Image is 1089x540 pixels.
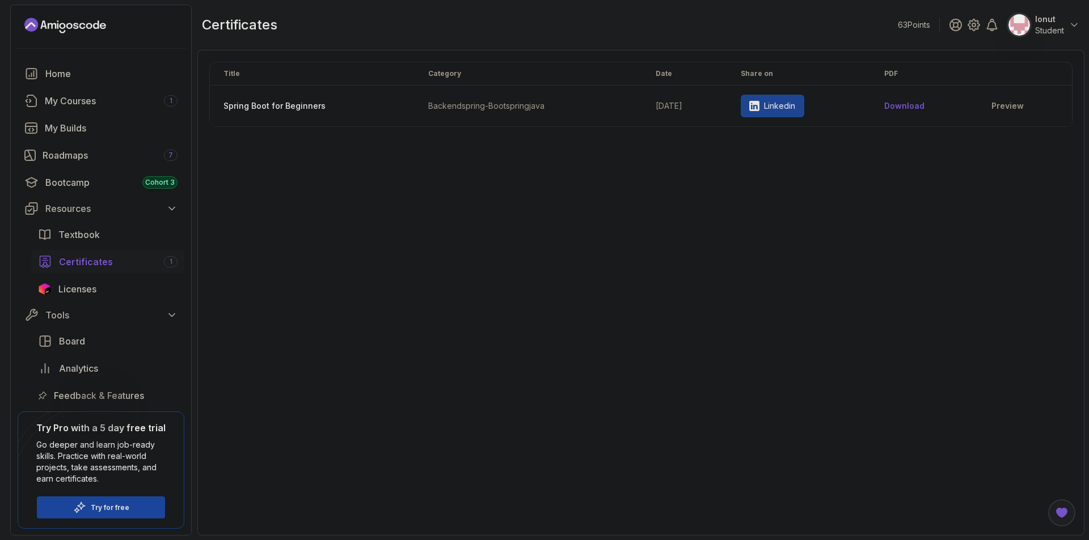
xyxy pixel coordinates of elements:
[18,171,184,194] a: bootcamp
[43,148,178,162] div: Roadmaps
[741,95,804,117] a: Linkedin
[58,228,100,241] span: Textbook
[36,439,166,484] p: Go deeper and learn job-ready skills. Practice with real-world projects, take assessments, and ea...
[170,96,172,105] span: 1
[59,255,113,269] span: Certificates
[18,144,184,167] a: roadmaps
[145,178,175,187] span: Cohort 3
[1008,14,1030,36] img: user profile image
[45,176,178,189] div: Bootcamp
[18,90,184,112] a: courses
[764,100,795,112] p: Linkedin
[91,503,129,512] a: Try for free
[36,496,166,519] button: Try for free
[24,16,106,35] a: Landing page
[31,223,184,246] a: textbook
[210,86,415,127] th: Spring Boot for Beginners
[31,384,184,407] a: feedback
[642,62,727,86] th: Date
[168,151,173,160] span: 7
[210,62,415,86] th: Title
[45,202,178,215] div: Resources
[642,86,727,127] td: [DATE]
[202,16,277,34] h2: certificates
[45,67,178,80] div: Home
[1048,499,1075,526] button: Open Feedback Button
[18,117,184,139] a: builds
[31,250,184,273] a: certificates
[991,100,1058,112] a: Preview
[170,257,172,266] span: 1
[38,283,52,295] img: jetbrains icon
[727,62,871,86] th: Share on
[884,100,925,112] button: Download
[59,334,85,348] span: Board
[45,94,178,108] div: My Courses
[18,305,184,325] button: Tools
[898,19,930,31] p: 63 Points
[58,282,96,296] span: Licenses
[871,62,977,86] th: PDF
[415,62,642,86] th: Category
[1035,25,1064,36] p: Student
[59,362,98,375] span: Analytics
[1008,14,1080,36] button: user profile imageIonutStudent
[31,357,184,380] a: analytics
[1035,14,1064,25] p: Ionut
[45,121,178,135] div: My Builds
[54,389,144,402] span: Feedback & Features
[31,278,184,300] a: licenses
[415,86,642,127] td: backend spring-boot spring java
[45,308,178,322] div: Tools
[18,62,184,85] a: home
[31,330,184,352] a: board
[18,198,184,219] button: Resources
